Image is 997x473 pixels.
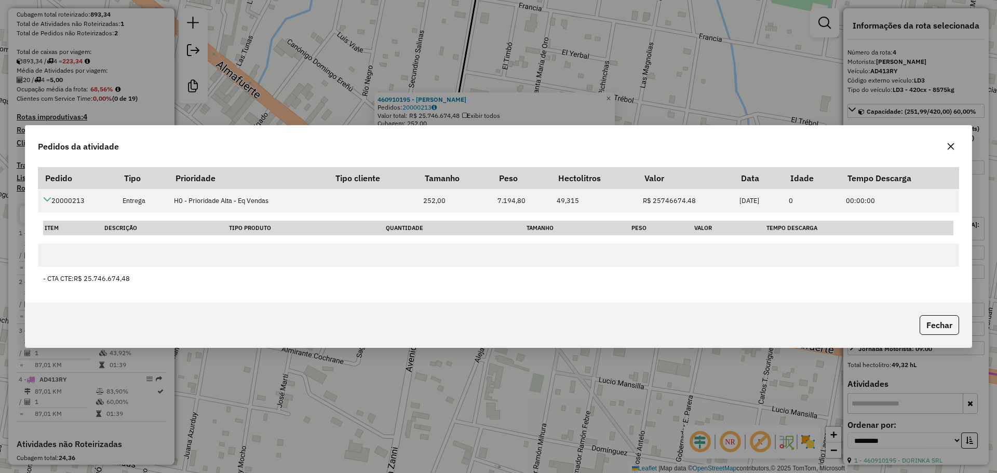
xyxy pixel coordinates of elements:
th: Tamanho [525,221,630,235]
th: Prioridade [168,167,328,189]
td: H0 - Prioridade Alta - Eq Vendas [168,189,328,212]
th: Tipo cliente [328,167,417,189]
th: Pedido [38,167,117,189]
td: R$ 25746674.48 [637,189,734,212]
th: Hectolitros [551,167,637,189]
td: 0 [783,189,840,212]
span: 49,315 [557,196,579,205]
th: Valor [637,167,734,189]
th: Tipo Produto [227,221,384,235]
span: R$ 25.746.674,48 [74,274,130,283]
button: Fechar [920,315,959,335]
th: Peso [630,221,693,235]
th: Tipo [117,167,168,189]
th: Peso [492,167,551,189]
th: Idade [783,167,840,189]
th: Tamanho [417,167,492,189]
span: Entrega [123,196,145,205]
th: Valor [693,221,765,235]
th: Item [43,221,103,235]
td: 00:00:00 [840,189,959,212]
td: 252,00 [417,189,492,212]
td: 20000213 [38,189,117,212]
div: - CTA CTE: [43,274,953,283]
span: Pedidos da atividade [38,140,119,153]
th: Descrição [103,221,227,235]
td: 7.194,80 [492,189,551,212]
td: [DATE] [734,189,784,212]
th: Tempo Descarga [765,221,953,235]
th: Data [734,167,784,189]
th: Tempo Descarga [840,167,959,189]
th: Quantidade [384,221,525,235]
